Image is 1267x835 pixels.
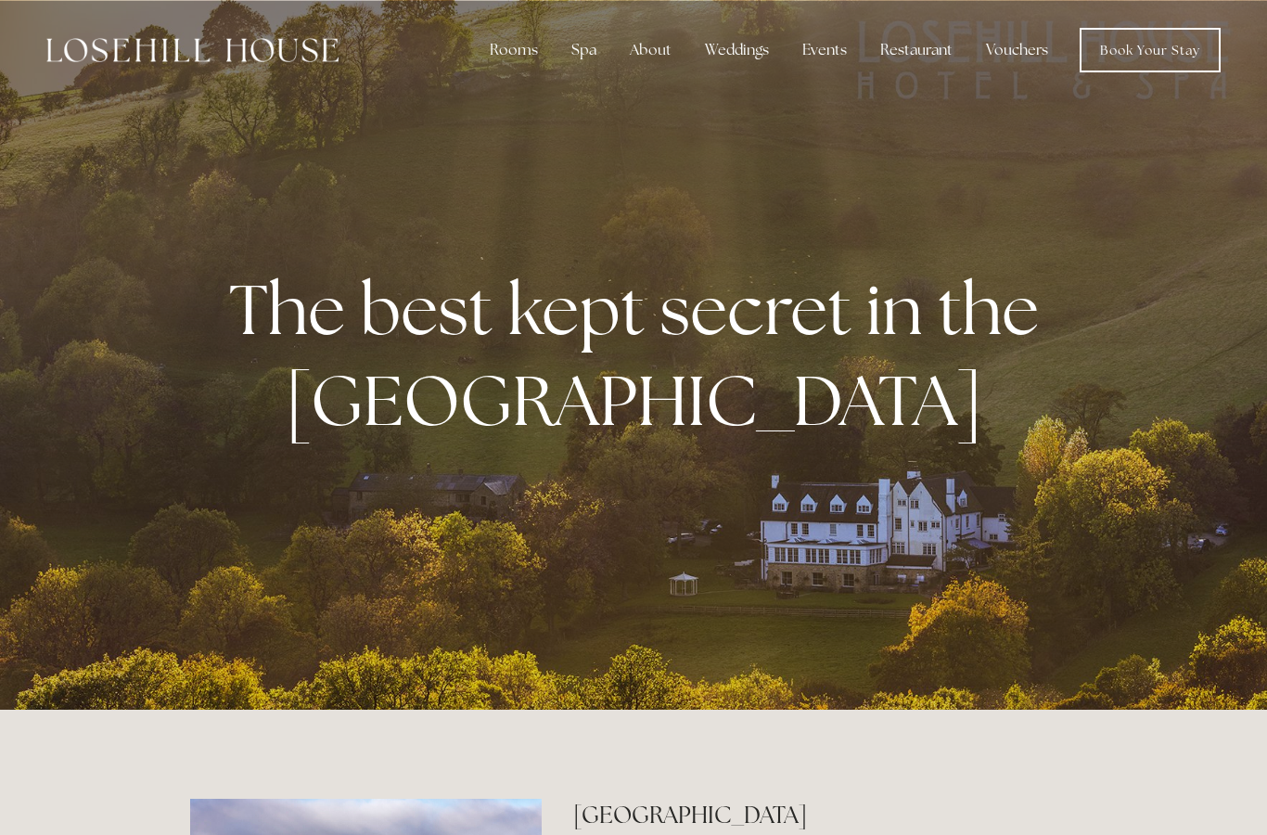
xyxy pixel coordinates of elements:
div: Events [787,32,862,69]
h2: [GEOGRAPHIC_DATA] [573,799,1077,831]
div: Rooms [475,32,553,69]
img: Losehill House [46,38,339,62]
strong: The best kept secret in the [GEOGRAPHIC_DATA] [229,263,1054,445]
a: Vouchers [971,32,1063,69]
div: Restaurant [865,32,967,69]
a: Book Your Stay [1080,28,1221,72]
div: About [615,32,686,69]
div: Weddings [690,32,784,69]
div: Spa [557,32,611,69]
